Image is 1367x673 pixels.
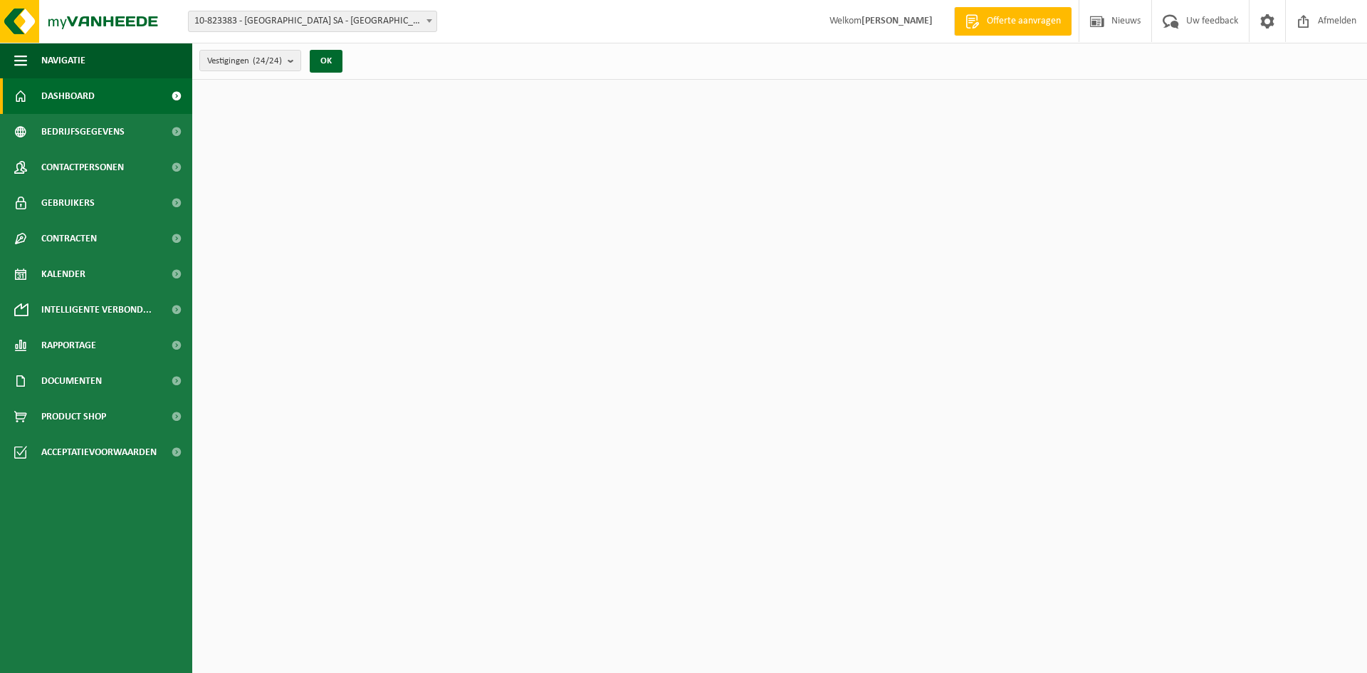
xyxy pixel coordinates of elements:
span: Bedrijfsgegevens [41,114,125,150]
span: Product Shop [41,399,106,434]
button: OK [310,50,342,73]
span: Kalender [41,256,85,292]
count: (24/24) [253,56,282,66]
span: Rapportage [41,328,96,363]
span: 10-823383 - BELPARK SA - WAVRE [189,11,436,31]
span: Gebruikers [41,185,95,221]
span: Navigatie [41,43,85,78]
span: Acceptatievoorwaarden [41,434,157,470]
span: Contracten [41,221,97,256]
strong: [PERSON_NAME] [861,16,933,26]
a: Offerte aanvragen [954,7,1072,36]
span: Dashboard [41,78,95,114]
span: 10-823383 - BELPARK SA - WAVRE [188,11,437,32]
span: Contactpersonen [41,150,124,185]
span: Intelligente verbond... [41,292,152,328]
span: Offerte aanvragen [983,14,1064,28]
span: Documenten [41,363,102,399]
span: Vestigingen [207,51,282,72]
button: Vestigingen(24/24) [199,50,301,71]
